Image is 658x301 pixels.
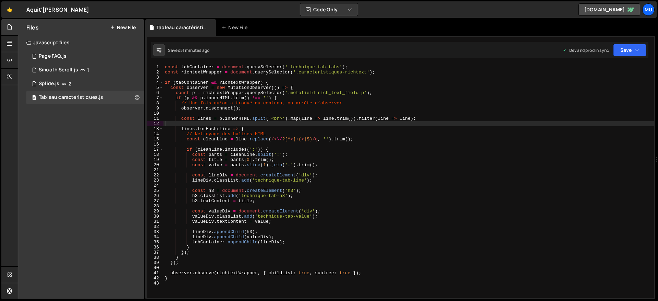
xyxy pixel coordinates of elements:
[147,121,163,126] div: 12
[147,126,163,131] div: 13
[168,47,209,53] div: Saved
[300,3,358,16] button: Code Only
[147,193,163,198] div: 26
[26,91,144,104] div: Tableau caractéristiques.js
[147,147,163,152] div: 17
[147,85,163,90] div: 5
[26,63,144,77] div: 16979/46567.js
[147,198,163,204] div: 27
[147,214,163,219] div: 30
[147,65,163,70] div: 1
[32,95,36,101] span: 0
[147,95,163,101] div: 7
[147,167,163,173] div: 21
[147,245,163,250] div: 36
[39,53,66,59] div: Page FAQ.js
[39,81,59,87] div: Splide.js
[147,265,163,270] div: 40
[1,1,18,18] a: 🤙
[147,111,163,116] div: 10
[147,80,163,85] div: 4
[147,255,163,260] div: 38
[147,204,163,209] div: 28
[147,260,163,265] div: 39
[87,67,89,73] span: 1
[147,270,163,276] div: 41
[147,240,163,245] div: 35
[578,3,640,16] a: [DOMAIN_NAME]
[613,44,646,56] button: Save
[147,101,163,106] div: 8
[147,131,163,137] div: 14
[147,173,163,178] div: 22
[147,219,163,224] div: 31
[147,152,163,157] div: 18
[562,47,609,53] div: Dev and prod in sync
[69,81,71,86] span: 2
[147,162,163,167] div: 20
[180,47,209,53] div: 51 minutes ago
[147,281,163,286] div: 43
[147,188,163,193] div: 25
[147,183,163,188] div: 24
[147,276,163,281] div: 42
[147,250,163,255] div: 37
[221,24,250,31] div: New File
[147,116,163,121] div: 11
[642,3,655,16] a: Mu
[147,75,163,80] div: 3
[110,25,136,30] button: New File
[147,178,163,183] div: 23
[39,67,78,73] div: Smooth Scroll.js
[39,94,103,101] div: Tableau caractéristiques.js
[26,24,39,31] h2: Files
[147,142,163,147] div: 16
[147,224,163,229] div: 32
[26,5,89,14] div: Aquit'[PERSON_NAME]
[147,209,163,214] div: 29
[147,106,163,111] div: 9
[147,70,163,75] div: 2
[18,36,144,49] div: Javascript files
[147,234,163,240] div: 34
[147,90,163,95] div: 6
[147,157,163,162] div: 19
[147,229,163,234] div: 33
[147,137,163,142] div: 15
[26,49,144,63] div: 16979/46569.js
[156,24,208,31] div: Tableau caractéristiques.js
[26,77,144,91] div: 16979/46568.js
